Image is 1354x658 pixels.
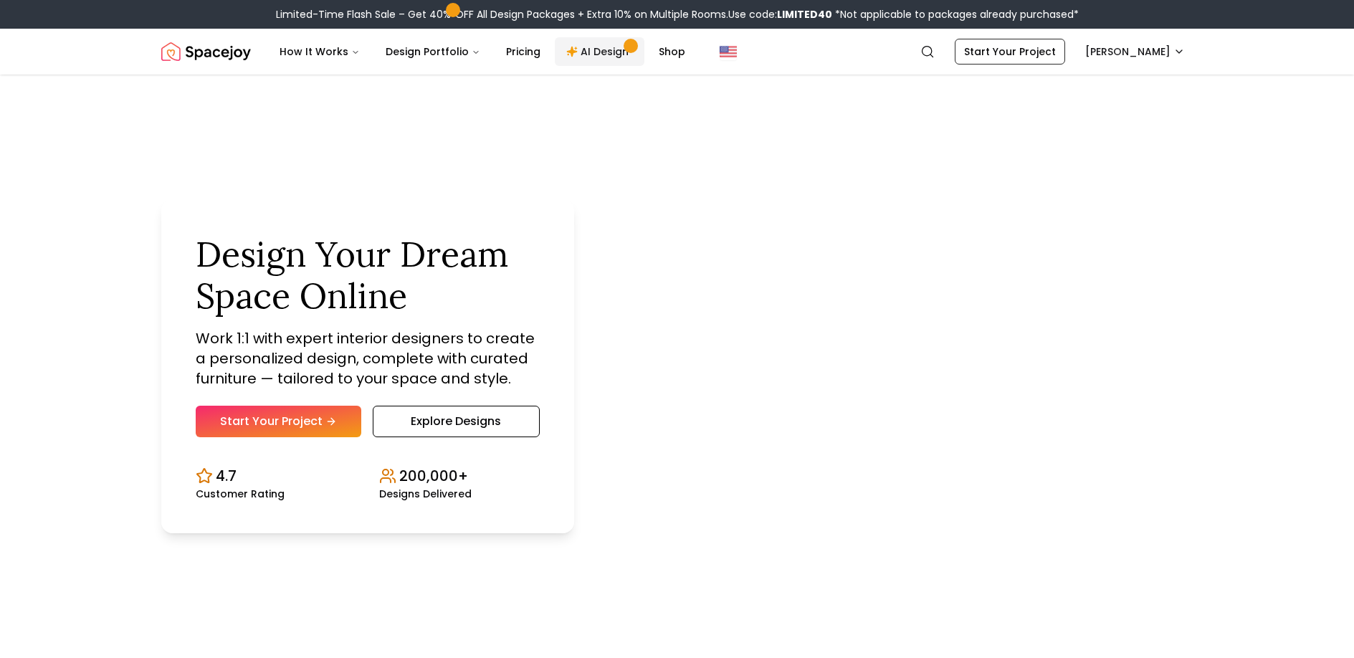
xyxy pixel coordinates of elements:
nav: Global [161,29,1193,75]
a: Shop [647,37,697,66]
small: Designs Delivered [379,489,472,499]
small: Customer Rating [196,489,285,499]
button: How It Works [268,37,371,66]
a: Pricing [495,37,552,66]
img: Spacejoy Logo [161,37,251,66]
button: Design Portfolio [374,37,492,66]
span: Use code: [728,7,832,22]
span: *Not applicable to packages already purchased* [832,7,1079,22]
a: Explore Designs [373,406,540,437]
p: 200,000+ [399,466,468,486]
button: [PERSON_NAME] [1077,39,1193,65]
div: Design stats [196,454,540,499]
img: United States [720,43,737,60]
h1: Design Your Dream Space Online [196,234,540,316]
div: Limited-Time Flash Sale – Get 40% OFF All Design Packages + Extra 10% on Multiple Rooms. [276,7,1079,22]
a: AI Design [555,37,644,66]
a: Spacejoy [161,37,251,66]
p: Work 1:1 with expert interior designers to create a personalized design, complete with curated fu... [196,328,540,388]
a: Start Your Project [955,39,1065,65]
b: LIMITED40 [777,7,832,22]
p: 4.7 [216,466,237,486]
nav: Main [268,37,697,66]
a: Start Your Project [196,406,361,437]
